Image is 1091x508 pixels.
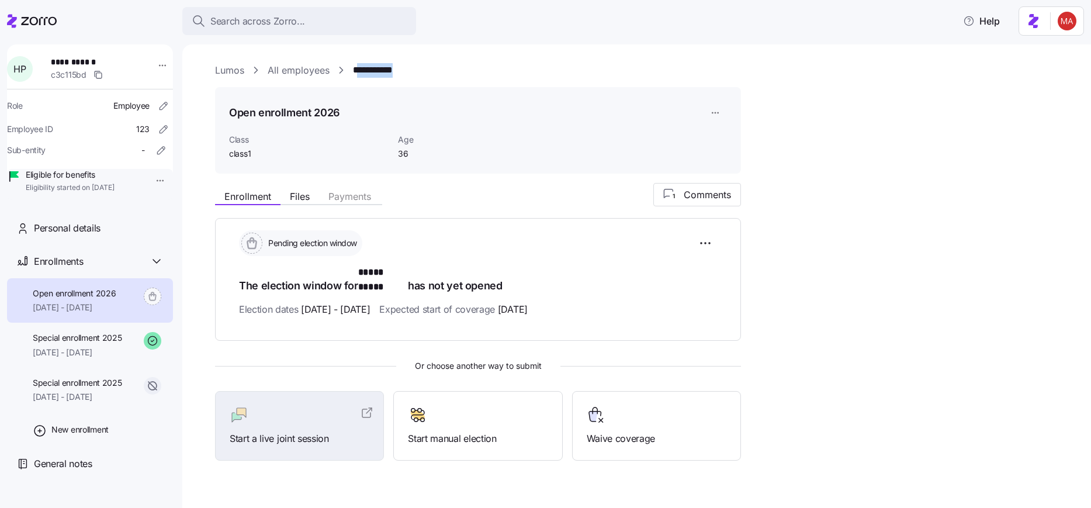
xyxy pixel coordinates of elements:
[954,9,1009,33] button: Help
[33,391,122,403] span: [DATE] - [DATE]
[684,188,731,202] span: Comments
[7,144,46,156] span: Sub-entity
[215,360,741,372] span: Or choose another way to submit
[1058,12,1076,30] img: f7a7e4c55e51b85b9b4f59cc430d8b8c
[230,431,369,446] span: Start a live joint session
[33,288,116,299] span: Open enrollment 2026
[33,302,116,313] span: [DATE] - [DATE]
[224,192,271,201] span: Enrollment
[33,332,122,344] span: Special enrollment 2025
[498,302,528,317] span: [DATE]
[26,183,115,193] span: Eligibility started on [DATE]
[398,148,515,160] span: 36
[210,14,305,29] span: Search across Zorro...
[229,148,389,160] span: class1
[265,237,357,249] span: Pending election window
[34,254,83,269] span: Enrollments
[290,192,310,201] span: Files
[408,431,548,446] span: Start manual election
[301,302,370,317] span: [DATE] - [DATE]
[328,192,371,201] span: Payments
[113,100,150,112] span: Employee
[653,183,741,206] button: 1Comments
[229,105,340,120] h1: Open enrollment 2026
[239,302,370,317] span: Election dates
[229,134,389,146] span: Class
[379,302,527,317] span: Expected start of coverage
[51,69,86,81] span: c3c115bd
[7,100,23,112] span: Role
[673,192,675,199] text: 1
[963,14,1000,28] span: Help
[51,424,109,436] span: New enrollment
[182,7,416,35] button: Search across Zorro...
[26,169,115,181] span: Eligible for benefits
[239,265,717,293] h1: The election window for has not yet opened
[34,221,101,236] span: Personal details
[33,377,122,389] span: Special enrollment 2025
[13,64,26,74] span: H P
[268,63,330,78] a: All employees
[7,123,53,135] span: Employee ID
[33,347,122,358] span: [DATE] - [DATE]
[587,431,726,446] span: Waive coverage
[141,144,145,156] span: -
[398,134,515,146] span: Age
[136,123,150,135] span: 123
[215,63,244,78] a: Lumos
[34,457,92,471] span: General notes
